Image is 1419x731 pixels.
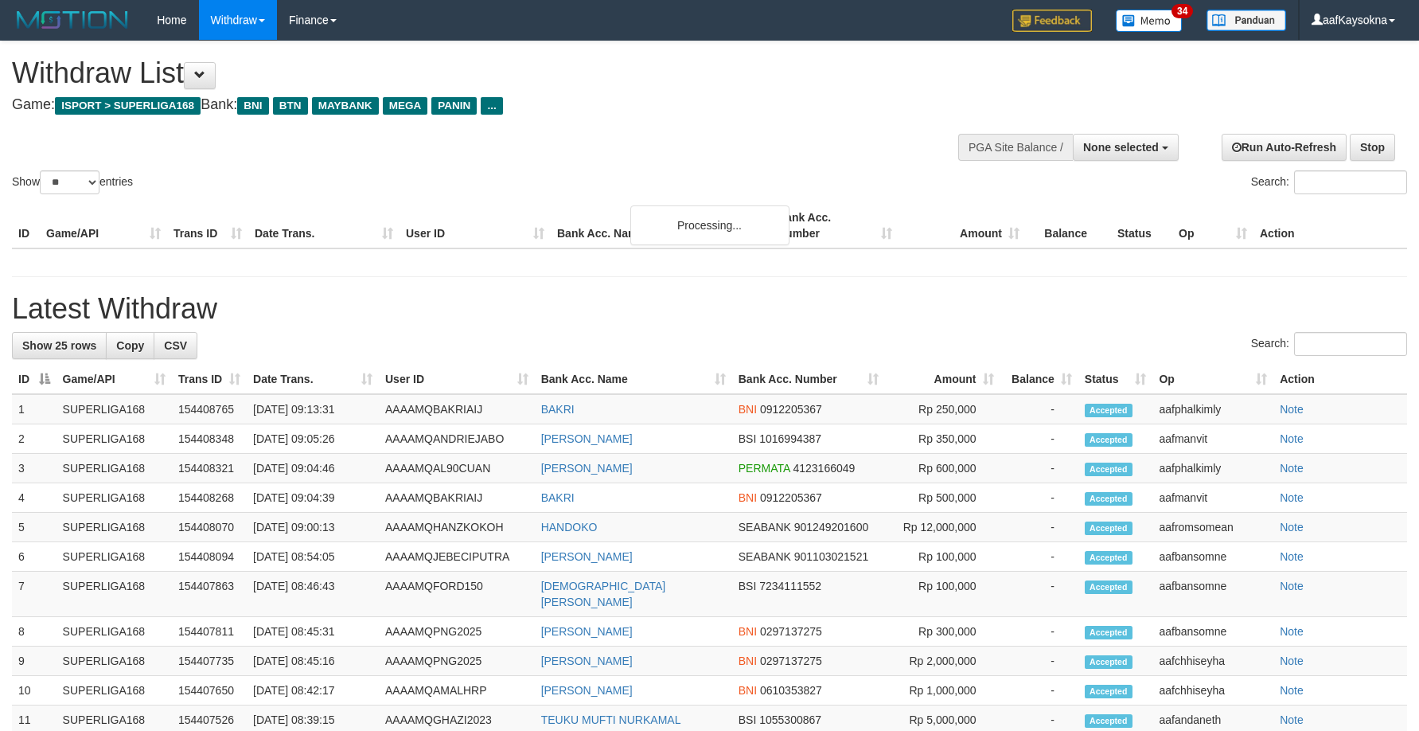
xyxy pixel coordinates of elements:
img: MOTION_logo.png [12,8,133,32]
span: Copy 7234111552 to clipboard [759,580,821,592]
td: SUPERLIGA168 [57,542,172,572]
td: 5 [12,513,57,542]
a: BAKRI [541,491,575,504]
td: [DATE] 08:46:43 [247,572,379,617]
th: Trans ID: activate to sort column ascending [172,365,247,394]
td: SUPERLIGA168 [57,513,172,542]
td: aafromsomean [1152,513,1273,542]
a: BAKRI [541,403,575,416]
td: 9 [12,647,57,676]
td: - [1000,542,1078,572]
a: Copy [106,332,154,359]
input: Search: [1294,332,1407,356]
a: [PERSON_NAME] [541,462,633,475]
td: 154408765 [172,394,247,424]
td: SUPERLIGA168 [57,424,172,454]
span: ... [481,97,502,115]
td: AAAAMQPNG2025 [379,617,535,647]
td: 3 [12,454,57,483]
td: AAAAMQAMALHRP [379,676,535,706]
td: Rp 600,000 [885,454,1000,483]
td: aafphalkimly [1152,394,1273,424]
td: Rp 100,000 [885,542,1000,572]
td: - [1000,647,1078,676]
th: ID: activate to sort column descending [12,365,57,394]
a: [PERSON_NAME] [541,684,633,697]
span: Copy [116,339,144,352]
td: Rp 100,000 [885,572,1000,617]
th: Trans ID [167,203,248,248]
label: Search: [1251,332,1407,356]
td: 154407735 [172,647,247,676]
span: BTN [273,97,308,115]
th: Op: activate to sort column ascending [1152,365,1273,394]
img: Feedback.jpg [1012,10,1092,32]
td: - [1000,424,1078,454]
span: Accepted [1085,492,1132,506]
td: [DATE] 09:00:13 [247,513,379,542]
span: Copy 0297137275 to clipboard [760,655,822,667]
span: ISPORT > SUPERLIGA168 [55,97,201,115]
td: 10 [12,676,57,706]
h4: Game: Bank: [12,97,930,113]
label: Show entries [12,170,133,194]
div: Processing... [630,205,789,245]
button: None selected [1073,134,1179,161]
img: panduan.png [1207,10,1286,31]
td: [DATE] 09:05:26 [247,424,379,454]
a: [PERSON_NAME] [541,655,633,667]
th: Game/API: activate to sort column ascending [57,365,172,394]
th: Bank Acc. Name: activate to sort column ascending [535,365,732,394]
a: Note [1280,432,1304,445]
td: aafbansomne [1152,542,1273,572]
a: Stop [1350,134,1395,161]
span: MEGA [383,97,428,115]
span: SEABANK [739,521,791,534]
td: Rp 12,000,000 [885,513,1000,542]
h1: Withdraw List [12,57,930,89]
td: [DATE] 08:45:31 [247,617,379,647]
td: Rp 250,000 [885,394,1000,424]
a: [PERSON_NAME] [541,432,633,445]
th: User ID: activate to sort column ascending [379,365,535,394]
span: Accepted [1085,522,1132,535]
span: 34 [1171,4,1193,18]
a: Run Auto-Refresh [1222,134,1347,161]
span: Accepted [1085,655,1132,669]
a: Note [1280,655,1304,667]
a: Note [1280,491,1304,504]
td: [DATE] 08:42:17 [247,676,379,706]
td: 154408268 [172,483,247,513]
td: Rp 300,000 [885,617,1000,647]
td: 2 [12,424,57,454]
span: BNI [237,97,268,115]
td: SUPERLIGA168 [57,676,172,706]
td: SUPERLIGA168 [57,454,172,483]
span: PERMATA [739,462,790,475]
td: 7 [12,572,57,617]
span: BNI [739,491,757,504]
span: Accepted [1085,685,1132,698]
a: Note [1280,580,1304,592]
label: Search: [1251,170,1407,194]
span: BNI [739,403,757,416]
span: Accepted [1085,463,1132,476]
td: AAAAMQHANZKOKOH [379,513,535,542]
th: Date Trans.: activate to sort column ascending [247,365,379,394]
span: Accepted [1085,433,1132,447]
span: Accepted [1085,404,1132,417]
td: - [1000,483,1078,513]
a: HANDOKO [541,521,598,534]
span: Accepted [1085,714,1132,728]
td: AAAAMQBAKRIAIJ [379,394,535,424]
td: SUPERLIGA168 [57,617,172,647]
span: BNI [739,684,757,697]
a: Note [1280,550,1304,563]
th: User ID [400,203,551,248]
span: BNI [739,655,757,667]
th: Action [1273,365,1407,394]
span: BSI [739,580,757,592]
img: Button%20Memo.svg [1116,10,1183,32]
th: Amount [899,203,1026,248]
td: 154408321 [172,454,247,483]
